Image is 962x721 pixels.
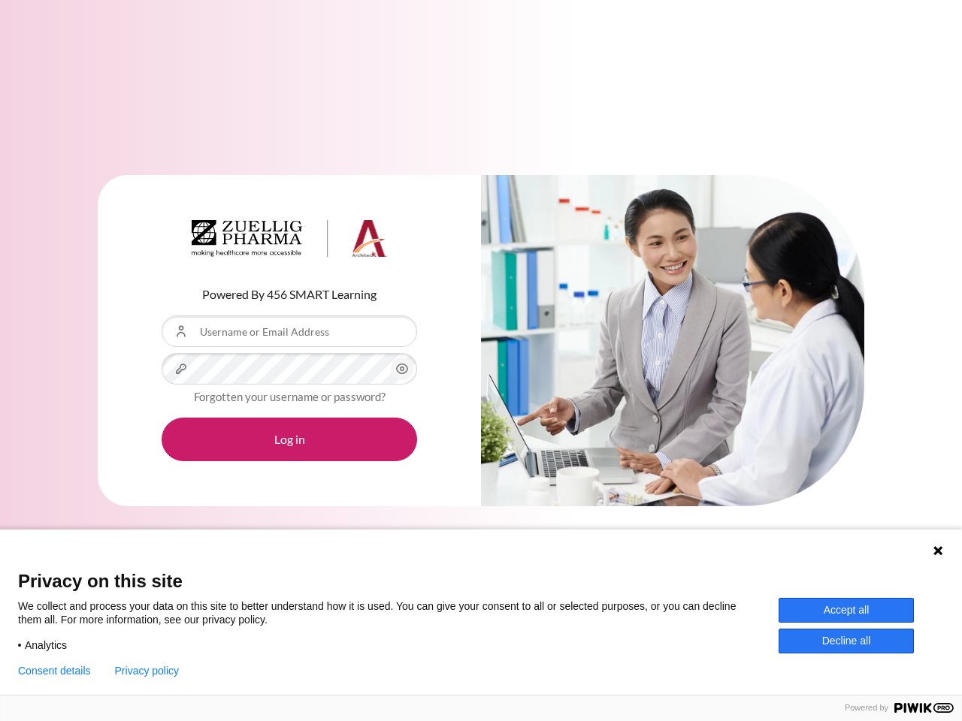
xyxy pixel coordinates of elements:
[162,285,417,303] p: Powered By 456 SMART Learning
[839,703,894,713] span: Powered by
[18,599,779,626] p: We collect and process your data on this site to better understand how it is used. You can give y...
[194,390,386,403] a: Forgotten your username or password?
[192,220,387,258] img: Architeck
[162,315,417,347] input: Username or Email Address
[162,418,417,461] button: Log in
[779,598,914,623] button: Accept all
[779,629,914,653] button: Decline all
[115,665,180,677] a: Privacy policy
[25,638,67,652] span: Analytics
[18,665,91,677] button: Consent details
[18,570,944,592] span: Privacy on this site
[192,220,387,264] a: Architeck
